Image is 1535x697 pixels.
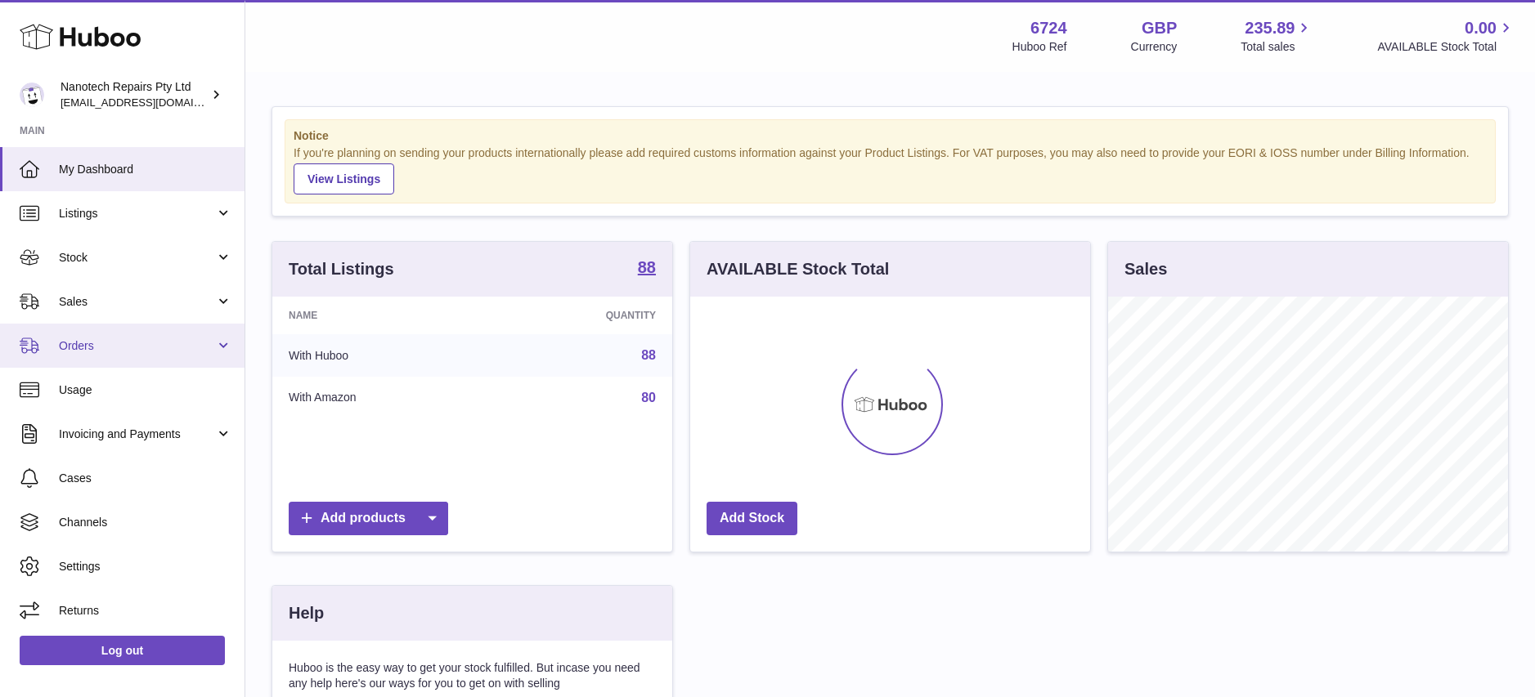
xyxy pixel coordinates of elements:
[20,83,44,107] img: info@nanotechrepairs.com
[1124,258,1167,280] h3: Sales
[289,602,324,624] h3: Help
[641,391,656,404] a: 80
[1142,17,1177,39] strong: GBP
[59,382,232,398] span: Usage
[289,660,656,691] p: Huboo is the easy way to get your stock fulfilled. But incase you need any help here's our ways f...
[638,259,656,275] strong: 88
[272,297,491,334] th: Name
[272,334,491,377] td: With Huboo
[289,502,448,535] a: Add products
[59,427,215,442] span: Invoicing and Payments
[59,559,232,574] span: Settings
[1377,17,1515,55] a: 0.00 AVAILABLE Stock Total
[1245,17,1295,39] span: 235.89
[1241,39,1313,55] span: Total sales
[59,294,215,310] span: Sales
[289,258,394,280] h3: Total Listings
[707,502,797,535] a: Add Stock
[61,79,208,110] div: Nanotech Repairs Pty Ltd
[294,163,394,194] a: View Listings
[272,377,491,419] td: With Amazon
[1377,39,1515,55] span: AVAILABLE Stock Total
[641,348,656,362] a: 88
[59,515,232,530] span: Channels
[1241,17,1313,55] a: 235.89 Total sales
[59,162,232,177] span: My Dashboard
[707,258,889,280] h3: AVAILABLE Stock Total
[20,636,225,665] a: Log out
[294,145,1487,194] div: If you're planning on sending your products internationally please add required customs informati...
[59,603,232,619] span: Returns
[1465,17,1497,39] span: 0.00
[59,250,215,266] span: Stock
[59,338,215,354] span: Orders
[59,206,215,221] span: Listings
[491,297,672,334] th: Quantity
[294,128,1487,144] strong: Notice
[59,471,232,486] span: Cases
[61,96,240,109] span: [EMAIL_ADDRESS][DOMAIN_NAME]
[1030,17,1067,39] strong: 6724
[1131,39,1178,55] div: Currency
[1012,39,1067,55] div: Huboo Ref
[638,259,656,279] a: 88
